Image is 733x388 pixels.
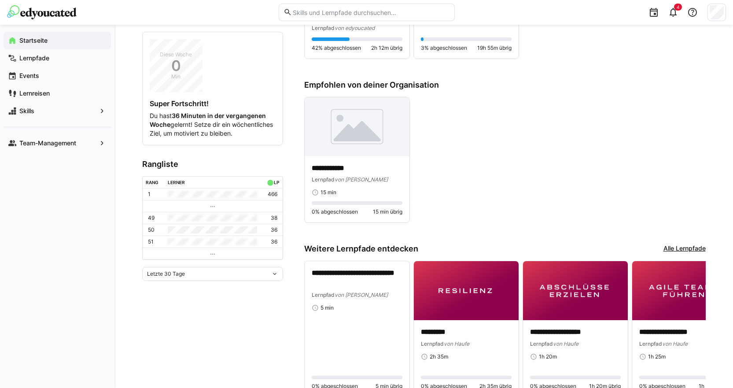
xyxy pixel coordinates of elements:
span: Lernpfad [530,340,553,347]
p: 49 [148,214,155,222]
span: Lernpfad [312,25,335,31]
span: 2h 12m übrig [371,44,402,52]
span: 19h 55m übrig [477,44,512,52]
span: 3% abgeschlossen [421,44,467,52]
strong: 36 Minuten in der vergangenen Woche [150,112,266,128]
h3: Weitere Lernpfade entdecken [304,244,418,254]
span: 1h 25m [648,353,666,360]
img: image [414,261,519,320]
span: von Haufe [553,340,578,347]
span: 2h 35m [430,353,448,360]
p: 50 [148,226,155,233]
span: 15 min [320,189,336,196]
span: Lernpfad [639,340,662,347]
span: von Haufe [444,340,469,347]
a: Alle Lernpfade [663,244,706,254]
p: 466 [268,191,277,198]
h3: Rangliste [142,159,283,169]
span: 4 [677,4,679,10]
span: von [PERSON_NAME] [335,176,388,183]
span: 15 min übrig [373,208,402,215]
span: 5 min [320,304,334,311]
span: 1h 20m [539,353,557,360]
p: 1 [148,191,151,198]
span: von Haufe [662,340,688,347]
span: Letzte 30 Tage [147,270,185,277]
span: Lernpfad [421,340,444,347]
p: Du hast gelernt! Setze dir ein wöchentliches Ziel, um motiviert zu bleiben. [150,111,276,138]
img: image [523,261,628,320]
div: Rang [146,180,158,185]
input: Skills und Lernpfade durchsuchen… [292,8,449,16]
p: 38 [271,214,277,222]
div: Lerner [168,180,185,185]
span: 0% abgeschlossen [312,208,358,215]
img: image [305,97,409,156]
span: 42% abgeschlossen [312,44,361,52]
div: LP [274,180,279,185]
span: Lernpfad [312,292,335,298]
span: von edyoucated [335,25,375,31]
span: von [PERSON_NAME] [335,292,388,298]
h3: Empfohlen von deiner Organisation [304,80,706,90]
p: 36 [271,226,277,233]
p: 36 [271,238,277,245]
p: 51 [148,238,154,245]
span: Lernpfad [312,176,335,183]
h4: Super Fortschritt! [150,99,276,108]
